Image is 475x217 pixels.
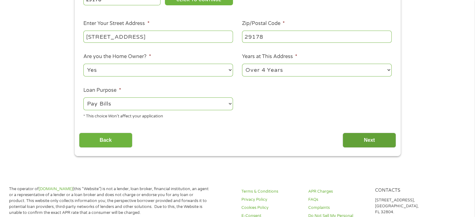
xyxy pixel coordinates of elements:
a: [DOMAIN_NAME] [39,186,73,191]
a: Complaints [308,205,368,211]
h4: Contacts [375,188,434,194]
input: 1 Main Street [83,31,233,42]
label: Enter Your Street Address [83,20,149,27]
label: Loan Purpose [83,87,121,94]
a: Cookies Policy [241,205,301,211]
a: FAQs [308,197,368,203]
div: * This choice Won’t affect your application [83,111,233,120]
label: Zip/Postal Code [242,20,285,27]
p: The operator of (this “Website”) is not a lender, loan broker, financial institution, an agent or... [9,186,210,215]
input: Back [79,133,132,148]
input: Next [343,133,396,148]
label: Years at This Address [242,53,297,60]
label: Are you the Home Owner? [83,53,151,60]
a: Terms & Conditions [241,189,301,195]
p: [STREET_ADDRESS], [GEOGRAPHIC_DATA], FL 32804. [375,197,434,215]
a: Privacy Policy [241,197,301,203]
a: APR Charges [308,189,368,195]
